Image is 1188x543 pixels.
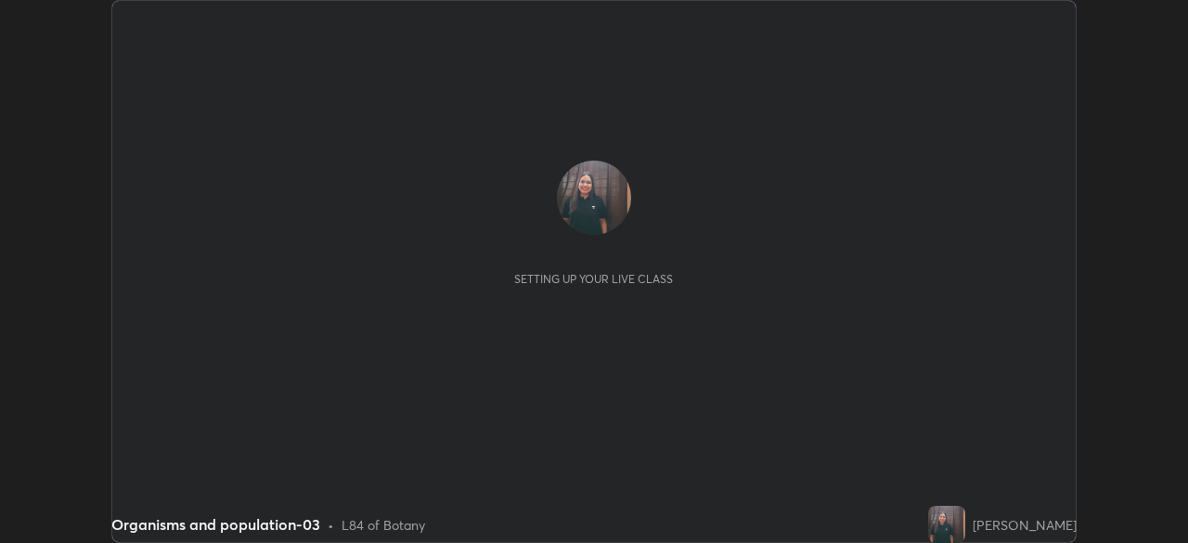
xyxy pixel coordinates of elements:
div: [PERSON_NAME] [973,515,1077,535]
img: 815e494cd96e453d976a72106007bfc6.jpg [928,506,965,543]
img: 815e494cd96e453d976a72106007bfc6.jpg [557,161,631,235]
div: L84 of Botany [342,515,425,535]
div: • [328,515,334,535]
div: Organisms and population-03 [111,513,320,536]
div: Setting up your live class [514,272,673,286]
